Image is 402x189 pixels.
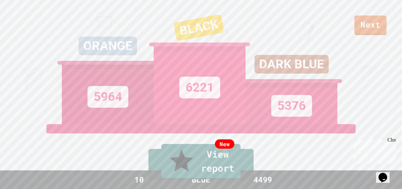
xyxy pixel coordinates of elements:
[79,37,137,55] div: ORANGE
[88,86,128,108] div: 5964
[2,2,43,39] div: Chat with us now!Close
[354,16,387,35] a: Next
[179,77,220,98] div: 6221
[161,144,241,179] a: View report
[254,55,329,74] div: DARK BLUE
[351,137,396,164] iframe: chat widget
[173,14,224,41] div: BLACK
[271,95,312,117] div: 5376
[376,164,396,183] iframe: chat widget
[215,139,234,149] div: New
